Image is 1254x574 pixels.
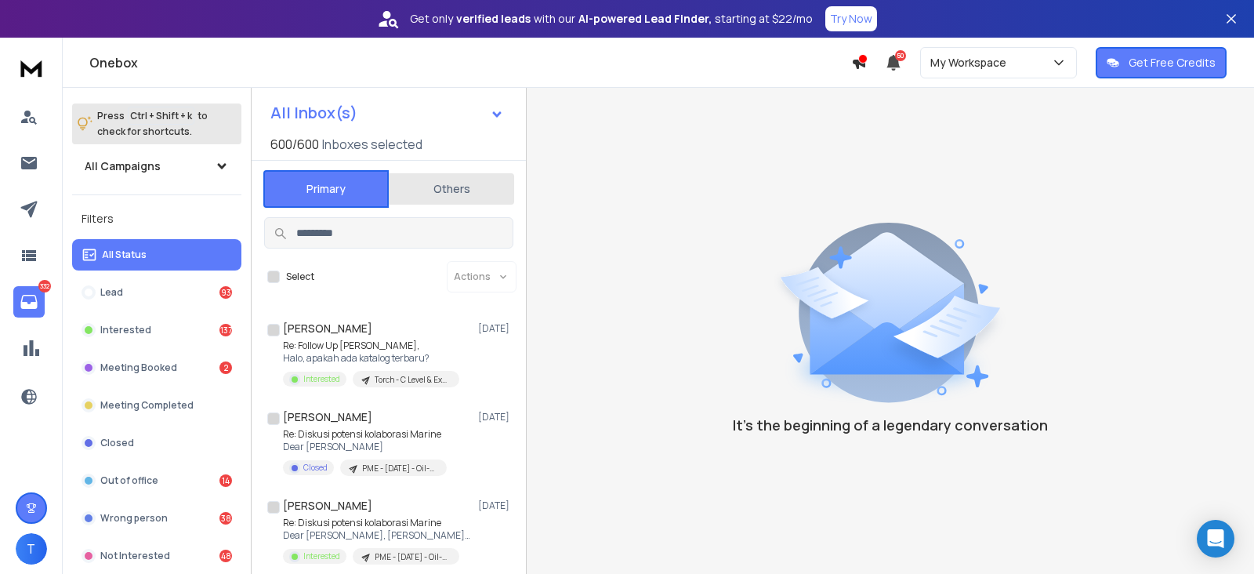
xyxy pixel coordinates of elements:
[72,427,241,459] button: Closed
[830,11,872,27] p: Try Now
[72,239,241,271] button: All Status
[72,540,241,572] button: Not Interested48
[38,280,51,292] p: 332
[283,352,459,365] p: Halo, apakah ada katalog terbaru?
[128,107,194,125] span: Ctrl + Shift + k
[283,498,372,514] h1: [PERSON_NAME]
[102,249,147,261] p: All Status
[322,135,422,154] h3: Inboxes selected
[895,50,906,61] span: 50
[100,550,170,562] p: Not Interested
[389,172,514,206] button: Others
[733,414,1048,436] p: It’s the beginning of a legendary conversation
[85,158,161,174] h1: All Campaigns
[72,352,241,383] button: Meeting Booked2
[13,286,45,318] a: 332
[375,551,450,563] p: PME - [DATE] - Oil-Energy-Maritime
[303,373,340,385] p: Interested
[375,374,450,386] p: Torch - C Level & Executive - [GEOGRAPHIC_DATA]
[219,512,232,525] div: 38
[16,533,47,565] button: T
[456,11,531,27] strong: verified leads
[72,277,241,308] button: Lead93
[219,361,232,374] div: 2
[258,97,516,129] button: All Inbox(s)
[100,474,158,487] p: Out of office
[72,208,241,230] h3: Filters
[97,108,208,140] p: Press to check for shortcuts.
[100,324,151,336] p: Interested
[362,463,437,474] p: PME - [DATE] - Oil-Energy-Maritime
[72,390,241,421] button: Meeting Completed
[303,550,340,562] p: Interested
[1197,520,1234,558] div: Open Intercom Messenger
[270,105,357,121] h1: All Inbox(s)
[283,517,471,529] p: Re: Diskusi potensi kolaborasi Marine
[410,11,813,27] p: Get only with our starting at $22/mo
[89,53,851,72] h1: Onebox
[478,322,513,335] p: [DATE]
[283,428,447,441] p: Re: Diskusi potensi kolaborasi Marine
[219,550,232,562] div: 48
[283,409,372,425] h1: [PERSON_NAME]
[16,53,47,82] img: logo
[578,11,712,27] strong: AI-powered Lead Finder,
[219,474,232,487] div: 14
[825,6,877,31] button: Try Now
[100,437,134,449] p: Closed
[286,271,314,283] label: Select
[303,462,328,474] p: Closed
[219,324,232,336] div: 137
[72,151,241,182] button: All Campaigns
[1096,47,1227,78] button: Get Free Credits
[283,441,447,453] p: Dear [PERSON_NAME]
[219,286,232,299] div: 93
[100,361,177,374] p: Meeting Booked
[283,340,459,352] p: Re: Follow Up [PERSON_NAME],
[100,512,168,525] p: Wrong person
[478,500,513,512] p: [DATE]
[72,314,241,346] button: Interested137
[72,465,241,496] button: Out of office14
[100,286,123,299] p: Lead
[283,529,471,542] p: Dear [PERSON_NAME], [PERSON_NAME] atas
[270,135,319,154] span: 600 / 600
[930,55,1013,71] p: My Workspace
[478,411,513,423] p: [DATE]
[72,503,241,534] button: Wrong person38
[283,321,372,336] h1: [PERSON_NAME]
[100,399,194,412] p: Meeting Completed
[263,170,389,208] button: Primary
[1129,55,1216,71] p: Get Free Credits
